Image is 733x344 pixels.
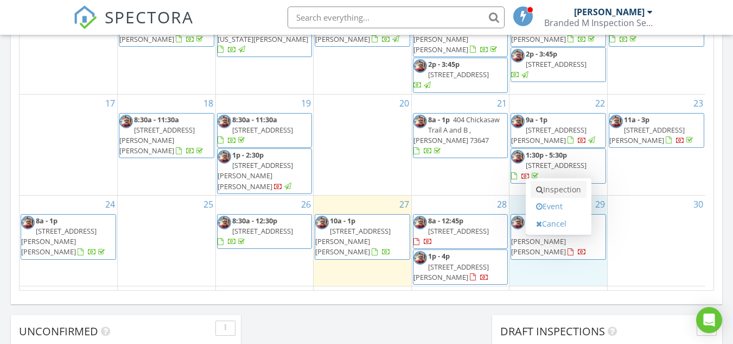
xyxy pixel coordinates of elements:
[609,115,695,145] a: 11a - 3p [STREET_ADDRESS][PERSON_NAME]
[413,59,427,73] img: img_4852.jpeg
[402,286,411,304] a: Go to September 3, 2025
[511,113,606,148] a: 9a - 1p [STREET_ADDRESS][PERSON_NAME]
[21,216,107,257] a: 8a - 1p [STREET_ADDRESS][PERSON_NAME][PERSON_NAME]
[413,113,508,159] a: 8a - 1p 404 Chickasaw Trail A and B , [PERSON_NAME] 73647
[428,70,489,79] span: [STREET_ADDRESS]
[609,125,685,145] span: [STREET_ADDRESS][PERSON_NAME]
[413,216,427,229] img: img_4852.jpeg
[103,196,117,213] a: Go to August 24, 2025
[413,251,489,282] a: 1p - 4p [STREET_ADDRESS][PERSON_NAME]
[511,23,587,43] span: [STREET_ADDRESS][PERSON_NAME]
[218,115,231,128] img: img_4852.jpeg
[20,94,118,195] td: Go to August 17, 2025
[413,249,508,285] a: 1p - 4p [STREET_ADDRESS][PERSON_NAME]
[607,286,705,322] td: Go to September 6, 2025
[232,216,277,226] span: 8:30a - 12:30p
[413,115,500,156] a: 8a - 1p 404 Chickasaw Trail A and B , [PERSON_NAME] 73647
[20,195,118,286] td: Go to August 24, 2025
[413,23,489,54] span: [STREET_ADDRESS][PERSON_NAME][PERSON_NAME]
[607,195,705,286] td: Go to August 30, 2025
[526,150,567,160] span: 1:30p - 5:30p
[691,196,705,213] a: Go to August 30, 2025
[531,215,587,233] a: Cancel
[218,216,231,229] img: img_4852.jpeg
[218,150,293,191] a: 1p - 2:30p [STREET_ADDRESS][PERSON_NAME][PERSON_NAME]
[511,125,587,145] span: [STREET_ADDRESS][PERSON_NAME]
[511,214,606,260] a: 8:30a - 11:30a [STREET_ADDRESS][PERSON_NAME][PERSON_NAME]
[511,49,587,79] a: 2p - 3:45p [STREET_ADDRESS]
[73,15,194,37] a: SPECTORA
[511,49,525,62] img: img_4852.jpeg
[511,115,525,128] img: img_4852.jpeg
[509,286,608,322] td: Go to September 5, 2025
[411,94,509,195] td: Go to August 21, 2025
[428,251,450,261] span: 1p - 4p
[215,94,314,195] td: Go to August 19, 2025
[215,286,314,322] td: Go to September 2, 2025
[413,214,508,249] a: 8a - 12:45p [STREET_ADDRESS]
[201,95,215,112] a: Go to August 18, 2025
[217,148,313,194] a: 1p - 2:30p [STREET_ADDRESS][PERSON_NAME][PERSON_NAME]
[413,262,489,282] span: [STREET_ADDRESS][PERSON_NAME]
[19,324,98,339] span: Unconfirmed
[500,324,605,339] span: Draft Inspections
[593,196,607,213] a: Go to August 29, 2025
[217,113,313,148] a: 8:30a - 11:30a [STREET_ADDRESS]
[531,198,587,215] a: Event
[217,214,313,249] a: 8:30a - 12:30p [STREET_ADDRESS]
[73,5,97,29] img: The Best Home Inspection Software - Spectora
[511,216,525,229] img: img_4852.jpeg
[593,95,607,112] a: Go to August 22, 2025
[315,23,391,43] span: [STREET_ADDRESS][PERSON_NAME]
[511,13,597,43] a: 8a - 1p [STREET_ADDRESS][PERSON_NAME]
[119,115,205,156] a: 8:30a - 11:30a [STREET_ADDRESS][PERSON_NAME][PERSON_NAME]
[206,286,215,304] a: Go to September 1, 2025
[232,125,293,135] span: [STREET_ADDRESS]
[314,286,412,322] td: Go to September 3, 2025
[413,216,489,246] a: 8a - 12:45p [STREET_ADDRESS]
[315,226,391,257] span: [STREET_ADDRESS][PERSON_NAME][PERSON_NAME]
[218,23,308,43] span: [STREET_ADDRESS][US_STATE][PERSON_NAME]
[509,195,608,286] td: Go to August 29, 2025
[330,216,355,226] span: 10a - 1p
[413,251,427,265] img: img_4852.jpeg
[511,150,525,164] img: img_4852.jpeg
[696,286,705,304] a: Go to September 6, 2025
[428,59,460,69] span: 2p - 3:45p
[413,115,500,145] span: 404 Chickasaw Trail A and B , [PERSON_NAME] 73647
[21,216,35,229] img: img_4852.jpeg
[315,216,391,257] a: 10a - 1p [STREET_ADDRESS][PERSON_NAME][PERSON_NAME]
[413,13,499,54] a: 8:30a - 2:30p [STREET_ADDRESS][PERSON_NAME][PERSON_NAME]
[315,216,329,229] img: img_4852.jpeg
[134,115,179,124] span: 8:30a - 11:30a
[218,13,308,54] a: 8:30a - 12:30p [STREET_ADDRESS][US_STATE][PERSON_NAME]
[118,286,216,322] td: Go to September 1, 2025
[526,115,547,124] span: 9a - 1p
[526,160,587,170] span: [STREET_ADDRESS]
[215,195,314,286] td: Go to August 26, 2025
[413,59,489,90] a: 2p - 3:45p [STREET_ADDRESS]
[609,115,623,128] img: img_4852.jpeg
[413,58,508,93] a: 2p - 3:45p [STREET_ADDRESS]
[511,150,587,180] a: 1:30p - 5:30p [STREET_ADDRESS]
[119,23,195,43] span: [STREET_ADDRESS][PERSON_NAME]
[105,5,194,28] span: SPECTORA
[299,95,313,112] a: Go to August 19, 2025
[609,13,685,43] a: 8a - 12p [STREET_ADDRESS]
[119,113,214,159] a: 8:30a - 11:30a [STREET_ADDRESS][PERSON_NAME][PERSON_NAME]
[495,196,509,213] a: Go to August 28, 2025
[36,216,58,226] span: 8a - 1p
[526,49,557,59] span: 2p - 3:45p
[526,59,587,69] span: [STREET_ADDRESS]
[218,150,231,164] img: img_4852.jpeg
[21,226,97,257] span: [STREET_ADDRESS][PERSON_NAME][PERSON_NAME]
[511,115,597,145] a: 9a - 1p [STREET_ADDRESS][PERSON_NAME]
[495,95,509,112] a: Go to August 21, 2025
[397,196,411,213] a: Go to August 27, 2025
[598,286,607,304] a: Go to September 5, 2025
[511,47,606,83] a: 2p - 3:45p [STREET_ADDRESS]
[509,94,608,195] td: Go to August 22, 2025
[304,286,313,304] a: Go to September 2, 2025
[413,115,427,128] img: img_4852.jpeg
[119,13,205,43] a: 8a - 1p [STREET_ADDRESS][PERSON_NAME]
